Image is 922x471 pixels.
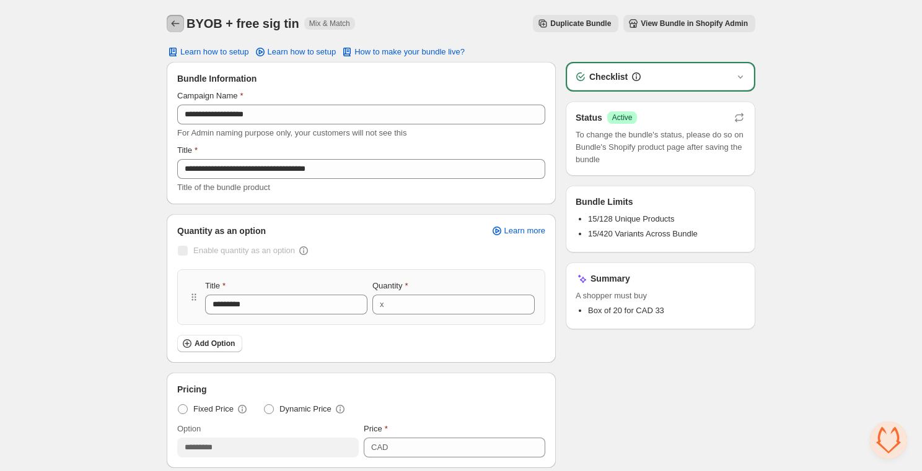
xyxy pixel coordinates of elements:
span: Dynamic Price [279,403,331,415]
span: A shopper must buy [576,290,745,302]
span: Add Option [195,339,235,348]
span: 15/420 Variants Across Bundle [588,229,698,238]
div: CAD [371,441,388,454]
span: Pricing [177,383,206,395]
a: Learn more [483,222,553,240]
label: Title [205,280,226,292]
label: Price [364,423,388,435]
li: Box of 20 for CAD 33 [588,305,745,317]
button: Back [167,15,184,32]
div: Open chat [870,421,907,459]
button: Duplicate Bundle [533,15,618,32]
h3: Bundle Limits [576,196,633,208]
span: Duplicate Bundle [550,19,611,28]
span: Mix & Match [309,19,350,28]
span: View Bundle in Shopify Admin [641,19,748,28]
span: Title of the bundle product [177,183,270,192]
span: Learn how to setup [268,47,336,57]
a: Learn how to setup [247,43,344,61]
span: Learn more [504,226,545,236]
button: Learn how to setup [159,43,257,61]
h3: Status [576,111,602,124]
label: Title [177,144,198,157]
span: To change the bundle's status, please do so on Bundle's Shopify product page after saving the bundle [576,129,745,166]
button: How to make your bundle live? [333,43,472,61]
button: Add Option [177,335,242,352]
h3: Checklist [589,71,628,83]
button: View Bundle in Shopify Admin [623,15,755,32]
h3: Summary [591,272,630,285]
label: Campaign Name [177,90,244,102]
span: Active [612,113,633,123]
div: x [380,298,384,311]
label: Option [177,423,201,435]
span: Fixed Price [193,403,234,415]
span: Enable quantity as an option [193,246,295,255]
label: Quantity [372,280,408,292]
span: For Admin naming purpose only, your customers will not see this [177,128,406,137]
span: How to make your bundle live? [354,47,465,57]
span: Learn how to setup [180,47,249,57]
span: Quantity as an option [177,225,266,237]
h1: BYOB + free sig tin [187,16,299,31]
span: 15/128 Unique Products [588,214,674,223]
span: Bundle Information [177,72,257,85]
